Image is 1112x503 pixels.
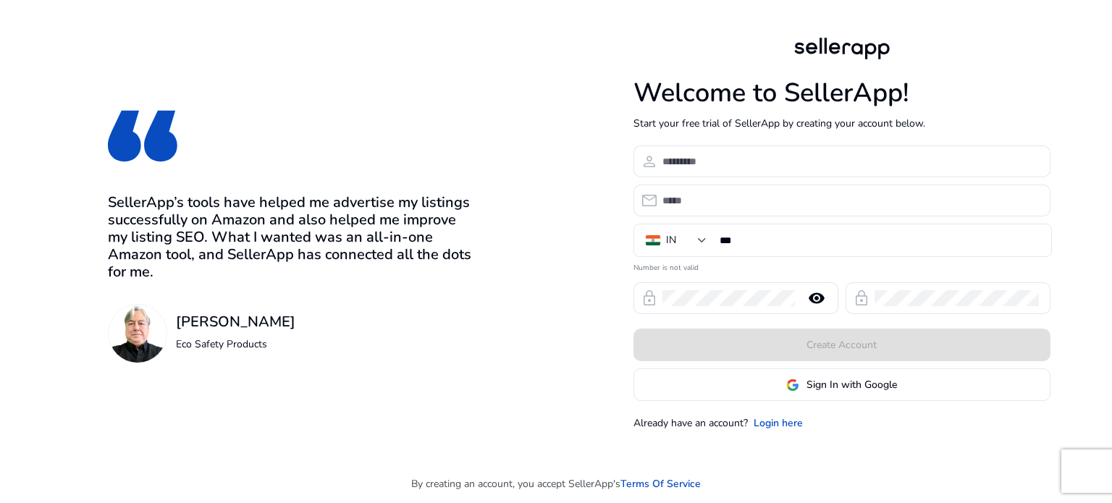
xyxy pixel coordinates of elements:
[620,476,701,491] a: Terms Of Service
[633,77,1050,109] h1: Welcome to SellerApp!
[633,415,748,431] p: Already have an account?
[666,232,676,248] div: IN
[786,379,799,392] img: google-logo.svg
[641,192,658,209] span: email
[176,313,295,331] h3: [PERSON_NAME]
[108,194,479,281] h3: SellerApp’s tools have helped me advertise my listings successfully on Amazon and also helped me ...
[633,258,1050,274] mat-error: Number is not valid
[853,289,870,307] span: lock
[176,337,295,352] p: Eco Safety Products
[633,116,1050,131] p: Start your free trial of SellerApp by creating your account below.
[633,368,1050,401] button: Sign In with Google
[641,153,658,170] span: person
[641,289,658,307] span: lock
[754,415,803,431] a: Login here
[806,377,897,392] span: Sign In with Google
[799,289,834,307] mat-icon: remove_red_eye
